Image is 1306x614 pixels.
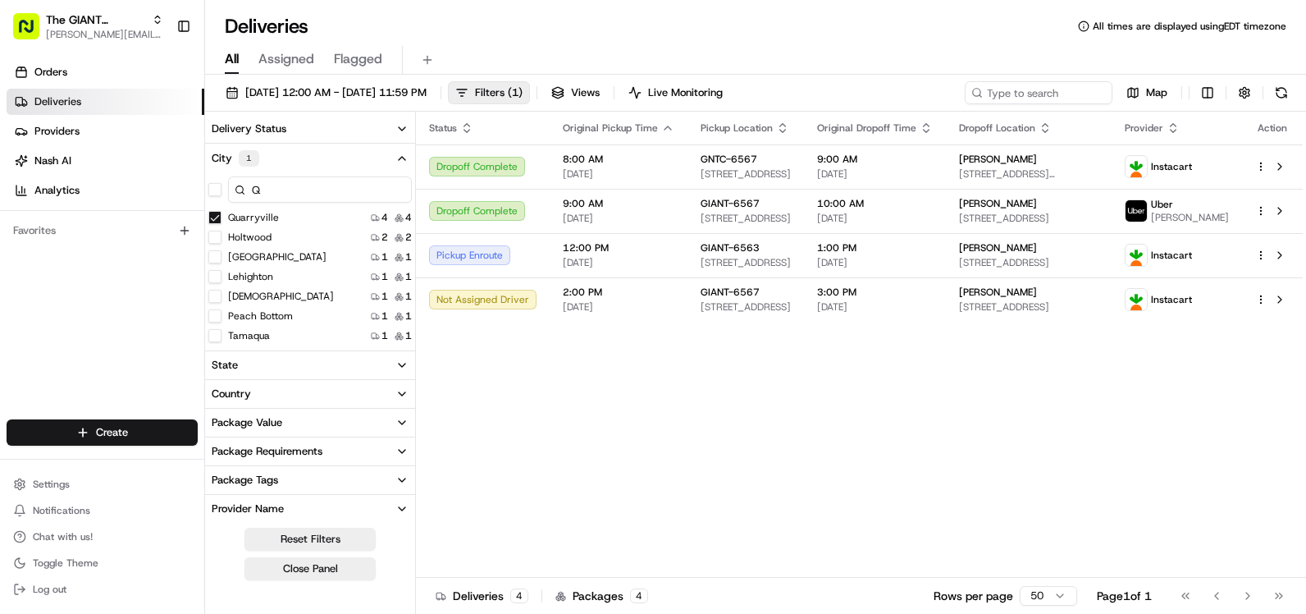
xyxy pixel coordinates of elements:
[563,153,674,166] span: 8:00 AM
[544,81,607,104] button: Views
[701,241,760,254] span: GIANT-6563
[959,300,1098,314] span: [STREET_ADDRESS]
[934,588,1013,604] p: Rows per page
[405,211,412,224] span: 4
[381,290,388,303] span: 1
[34,65,67,80] span: Orders
[46,11,145,28] button: The GIANT Company
[205,409,415,437] button: Package Value
[1093,20,1286,33] span: All times are displayed using EDT timezone
[701,197,760,210] span: GIANT-6567
[205,351,415,379] button: State
[7,578,198,601] button: Log out
[212,358,238,373] div: State
[959,241,1037,254] span: [PERSON_NAME]
[959,256,1098,269] span: [STREET_ADDRESS]
[405,290,412,303] span: 1
[1126,156,1147,177] img: profile_instacart_ahold_partner.png
[959,153,1037,166] span: [PERSON_NAME]
[405,329,412,342] span: 1
[205,144,415,173] button: City1
[817,286,933,299] span: 3:00 PM
[1146,85,1167,100] span: Map
[218,81,434,104] button: [DATE] 12:00 AM - [DATE] 11:59 PM
[510,589,528,603] div: 4
[34,94,81,109] span: Deliveries
[701,286,760,299] span: GIANT-6567
[33,478,70,491] span: Settings
[239,150,259,167] div: 1
[405,231,412,244] span: 2
[228,329,270,342] label: Tamaqua
[381,250,388,263] span: 1
[701,153,757,166] span: GNTC-6567
[381,329,388,342] span: 1
[555,588,648,604] div: Packages
[7,148,204,174] a: Nash AI
[334,49,382,69] span: Flagged
[212,415,282,430] div: Package Value
[701,300,791,314] span: [STREET_ADDRESS]
[7,118,204,144] a: Providers
[228,270,273,283] label: Lehighton
[959,121,1035,135] span: Dropoff Location
[571,85,600,100] span: Views
[212,502,284,516] div: Provider Name
[630,589,648,603] div: 4
[33,557,98,570] span: Toggle Theme
[701,167,791,181] span: [STREET_ADDRESS]
[621,81,730,104] button: Live Monitoring
[34,124,80,139] span: Providers
[225,13,308,39] h1: Deliveries
[7,473,198,496] button: Settings
[205,380,415,408] button: Country
[7,177,204,204] a: Analytics
[205,115,415,143] button: Delivery Status
[7,525,198,548] button: Chat with us!
[1151,293,1192,306] span: Instacart
[817,121,916,135] span: Original Dropoff Time
[817,300,933,314] span: [DATE]
[205,495,415,523] button: Provider Name
[244,557,376,580] button: Close Panel
[7,499,198,522] button: Notifications
[228,176,412,203] input: City
[563,212,674,225] span: [DATE]
[34,153,71,168] span: Nash AI
[228,309,293,323] label: Peach Bottom
[475,85,523,100] span: Filters
[33,583,66,596] span: Log out
[959,286,1037,299] span: [PERSON_NAME]
[563,286,674,299] span: 2:00 PM
[7,419,198,446] button: Create
[1119,81,1175,104] button: Map
[817,256,933,269] span: [DATE]
[1270,81,1293,104] button: Refresh
[563,121,658,135] span: Original Pickup Time
[33,530,93,543] span: Chat with us!
[46,28,163,41] button: [PERSON_NAME][EMAIL_ADDRESS][PERSON_NAME][DOMAIN_NAME]
[212,473,278,488] div: Package Tags
[96,425,128,440] span: Create
[1097,588,1152,604] div: Page 1 of 1
[817,241,933,254] span: 1:00 PM
[258,49,314,69] span: Assigned
[1151,198,1173,211] span: Uber
[508,85,523,100] span: ( 1 )
[245,85,427,100] span: [DATE] 12:00 AM - [DATE] 11:59 PM
[701,121,773,135] span: Pickup Location
[701,212,791,225] span: [STREET_ADDRESS]
[1125,121,1163,135] span: Provider
[817,167,933,181] span: [DATE]
[1126,289,1147,310] img: profile_instacart_ahold_partner.png
[34,183,80,198] span: Analytics
[7,7,170,46] button: The GIANT Company[PERSON_NAME][EMAIL_ADDRESS][PERSON_NAME][DOMAIN_NAME]
[563,197,674,210] span: 9:00 AM
[817,212,933,225] span: [DATE]
[228,231,272,244] label: Holtwood
[1126,200,1147,222] img: profile_uber_ahold_partner.png
[405,270,412,283] span: 1
[563,300,674,314] span: [DATE]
